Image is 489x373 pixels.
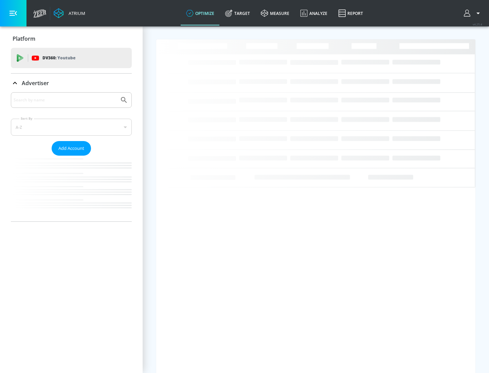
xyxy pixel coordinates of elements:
a: Target [220,1,255,25]
a: measure [255,1,295,25]
span: v 4.25.4 [473,22,482,26]
p: Platform [13,35,35,42]
span: Add Account [58,144,84,152]
div: A-Z [11,119,132,136]
label: Sort By [19,116,34,121]
input: Search by name [14,96,116,104]
a: Analyze [295,1,333,25]
a: Report [333,1,368,25]
p: Youtube [57,54,75,61]
p: Advertiser [22,79,49,87]
p: DV360: [42,54,75,62]
nav: list of Advertiser [11,156,132,221]
div: Advertiser [11,92,132,221]
div: DV360: Youtube [11,48,132,68]
div: Atrium [66,10,85,16]
a: Atrium [54,8,85,18]
div: Platform [11,29,132,48]
a: optimize [181,1,220,25]
button: Add Account [52,141,91,156]
div: Advertiser [11,74,132,93]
